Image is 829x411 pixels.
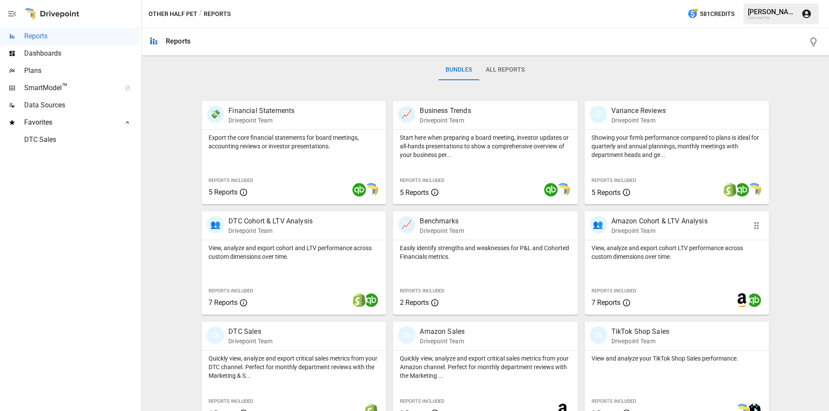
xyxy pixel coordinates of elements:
[24,83,115,93] span: SmartModel
[398,216,415,233] div: 📈
[400,133,570,159] p: Start here when preparing a board meeting, investor updates or all-hands presentations to show a ...
[556,183,570,197] img: smart model
[24,66,139,76] span: Plans
[592,133,762,159] p: Showing your firm's performance compared to plans is ideal for quarterly and annual plannings, mo...
[228,226,313,235] p: Drivepoint Team
[209,244,379,261] p: View, analyze and export cohort and LTV performance across custom dimensions over time.
[166,37,190,45] div: Reports
[400,244,570,261] p: Easily identify strengths and weaknesses for P&L and Cohorted Financials metrics.
[207,106,224,123] div: 💸
[400,398,444,404] span: Reports Included
[747,293,761,307] img: quickbooks
[420,337,465,345] p: Drivepoint Team
[611,337,670,345] p: Drivepoint Team
[544,183,558,197] img: quickbooks
[592,244,762,261] p: View, analyze and export cohort LTV performance across custom dimensions over time.
[209,133,379,151] p: Export the core financial statements for board meetings, accounting reviews or investor presentat...
[735,183,749,197] img: quickbooks
[748,16,796,20] div: Other Half Pet
[747,183,761,197] img: smart model
[209,188,237,196] span: 5 Reports
[592,288,636,294] span: Reports Included
[207,216,224,233] div: 👥
[209,178,253,183] span: Reports Included
[209,354,379,380] p: Quickly view, analyze and export critical sales metrics from your DTC channel. Perfect for monthl...
[700,9,734,19] span: 581 Credits
[592,354,762,363] p: View and analyze your TikTok Shop Sales performance.
[400,354,570,380] p: Quickly view, analyze and export critical sales metrics from your Amazon channel. Perfect for mon...
[228,216,313,226] p: DTC Cohort & LTV Analysis
[24,100,139,110] span: Data Sources
[592,298,620,307] span: 7 Reports
[209,298,237,307] span: 7 Reports
[228,337,272,345] p: Drivepoint Team
[592,398,636,404] span: Reports Included
[420,116,471,125] p: Drivepoint Team
[24,117,115,128] span: Favorites
[590,106,607,123] div: 🗓
[479,60,532,80] button: All Reports
[364,183,378,197] img: smart model
[209,398,253,404] span: Reports Included
[209,288,253,294] span: Reports Included
[398,326,415,344] div: 🛍
[352,293,366,307] img: shopify
[611,226,708,235] p: Drivepoint Team
[62,82,68,92] span: ™
[592,188,620,197] span: 5 Reports
[199,9,202,19] div: /
[590,326,607,344] div: 🛍
[611,216,708,226] p: Amazon Cohort & LTV Analysis
[611,106,666,116] p: Variance Reviews
[592,178,636,183] span: Reports Included
[24,48,139,59] span: Dashboards
[590,216,607,233] div: 👥
[420,106,471,116] p: Business Trends
[398,106,415,123] div: 📈
[149,9,197,19] button: Other Half Pet
[723,183,737,197] img: shopify
[748,8,796,16] div: [PERSON_NAME]
[228,106,294,116] p: Financial Statements
[439,60,479,80] button: Bundles
[420,216,464,226] p: Benchmarks
[364,293,378,307] img: quickbooks
[420,326,465,337] p: Amazon Sales
[400,178,444,183] span: Reports Included
[611,116,666,125] p: Drivepoint Team
[228,326,272,337] p: DTC Sales
[684,6,738,22] button: 581Credits
[735,293,749,307] img: amazon
[611,326,670,337] p: TikTok Shop Sales
[352,183,366,197] img: quickbooks
[228,116,294,125] p: Drivepoint Team
[24,135,139,145] span: DTC Sales
[400,288,444,294] span: Reports Included
[207,326,224,344] div: 🛍
[400,188,429,197] span: 5 Reports
[24,31,139,41] span: Reports
[400,298,429,307] span: 2 Reports
[420,226,464,235] p: Drivepoint Team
